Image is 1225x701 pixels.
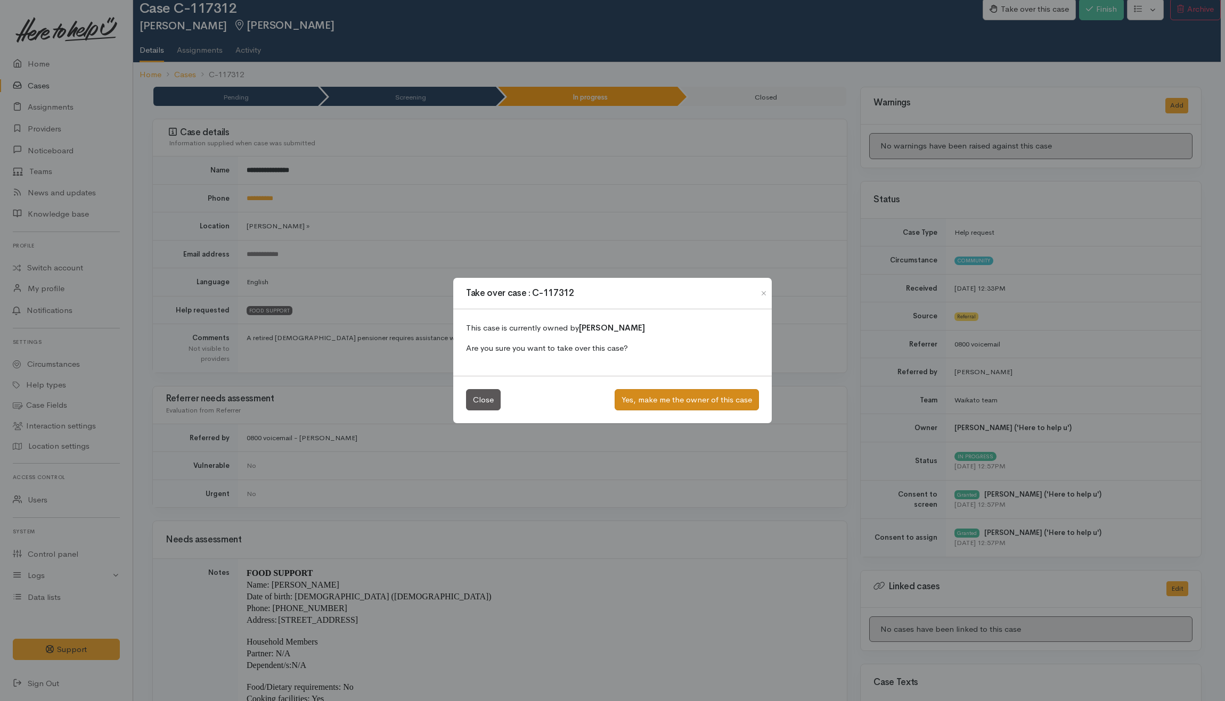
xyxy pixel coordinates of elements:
b: [PERSON_NAME] [579,323,645,333]
p: Are you sure you want to take over this case? [466,342,759,354]
button: Yes, make me the owner of this case [615,389,759,411]
button: Close [755,287,772,300]
button: Close [466,389,501,411]
p: This case is currently owned by [466,322,759,334]
h1: Take over case : C-117312 [466,286,574,300]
